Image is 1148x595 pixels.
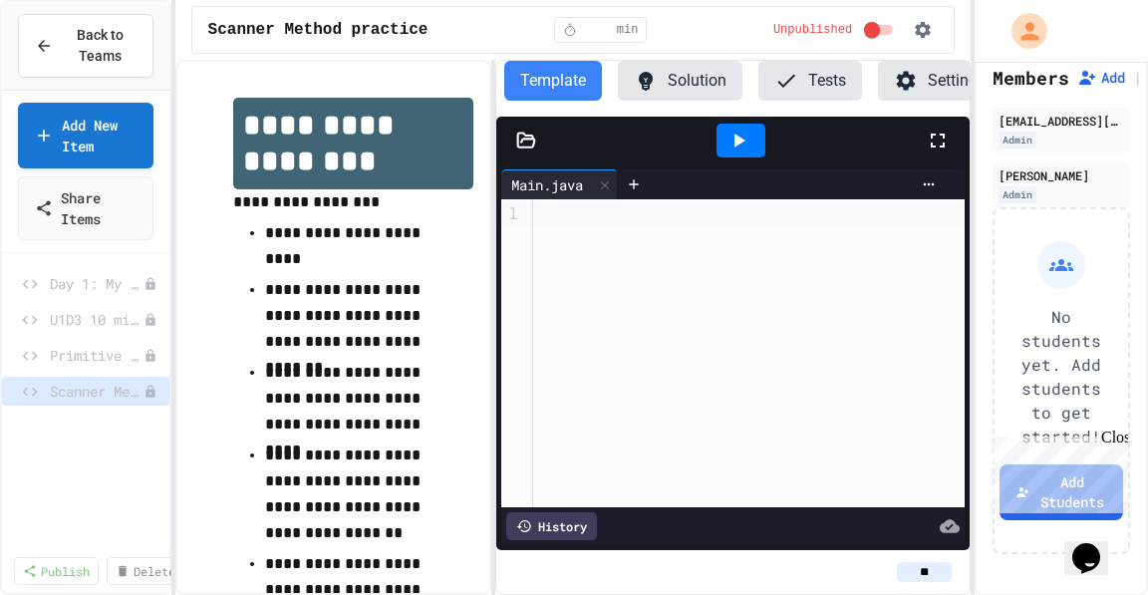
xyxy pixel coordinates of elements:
span: Back to Teams [65,25,137,67]
div: Admin [999,186,1036,203]
div: [PERSON_NAME] [999,166,1124,184]
span: Scanner Method practice [208,18,429,42]
span: Unpublished [773,22,852,38]
div: Unpublished [143,277,157,291]
button: Template [504,61,602,101]
iframe: chat widget [983,429,1128,513]
button: Back to Teams [18,14,153,78]
div: 1 [501,203,521,225]
button: Settings [878,61,1002,101]
div: Unpublished [143,385,157,399]
p: No students yet. Add students to get started! [1010,305,1112,448]
iframe: chat widget [1064,515,1128,575]
h2: Members [993,64,1069,92]
a: Delete [107,557,184,585]
a: Add New Item [18,103,153,168]
button: Tests [758,61,862,101]
div: Chat with us now!Close [8,8,138,127]
div: History [506,512,597,540]
span: | [1133,66,1143,90]
span: Day 1: My First Program [50,273,143,294]
span: min [617,22,639,38]
div: Main.java [501,169,618,199]
button: Solution [618,61,742,101]
div: Admin [999,132,1036,149]
div: Unpublished [143,349,157,363]
div: My Account [991,8,1052,54]
div: [EMAIL_ADDRESS][DOMAIN_NAME] [999,112,1124,130]
div: Unpublished [143,313,157,327]
a: Share Items [18,176,153,240]
button: Add [1077,68,1125,88]
span: Scanner Method practice [50,381,143,402]
span: U1D3 10 min review [50,309,143,330]
div: Main.java [501,174,593,195]
span: Primitive Data Types [50,345,143,366]
a: Publish [14,557,99,585]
